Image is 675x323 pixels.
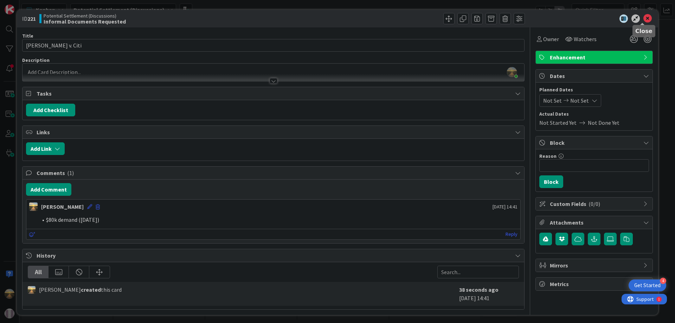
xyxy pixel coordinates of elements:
[459,285,519,302] div: [DATE] 14:41
[550,280,640,288] span: Metrics
[506,230,517,239] a: Reply
[22,57,50,63] span: Description
[28,286,36,294] img: AS
[539,118,577,127] span: Not Started Yet
[15,1,32,9] span: Support
[539,175,563,188] button: Block
[660,278,666,284] div: 4
[629,279,666,291] div: Open Get Started checklist, remaining modules: 4
[44,19,126,24] b: Informal Documents Requested
[39,285,122,294] span: [PERSON_NAME] this card
[550,53,640,62] span: Enhancement
[37,169,512,177] span: Comments
[22,39,525,52] input: type card name here...
[539,153,557,159] label: Reason
[550,138,640,147] span: Block
[550,200,640,208] span: Custom Fields
[81,286,101,293] b: created
[634,282,661,289] div: Get Started
[41,202,84,211] div: [PERSON_NAME]
[539,86,649,93] span: Planned Dates
[37,251,512,260] span: History
[493,203,517,211] span: [DATE] 14:41
[589,200,600,207] span: ( 0/0 )
[67,169,74,176] span: ( 1 )
[437,266,519,278] input: Search...
[37,128,512,136] span: Links
[574,35,597,43] span: Watchers
[459,286,499,293] b: 38 seconds ago
[588,118,619,127] span: Not Done Yet
[26,142,65,155] button: Add Link
[635,28,652,34] h5: Close
[26,183,71,196] button: Add Comment
[37,3,38,8] div: 1
[44,13,126,19] span: Potential Settlement (Discussions)
[26,104,75,116] button: Add Checklist
[29,202,38,211] img: AS
[570,96,589,105] span: Not Set
[550,261,640,270] span: Mirrors
[22,14,36,23] span: ID
[550,218,640,227] span: Attachments
[28,266,49,278] div: All
[27,15,36,22] b: 221
[22,33,33,39] label: Title
[38,216,517,224] li: $80k demand ([DATE])
[539,110,649,118] span: Actual Dates
[550,72,640,80] span: Dates
[543,96,562,105] span: Not Set
[37,89,512,98] span: Tasks
[507,67,517,77] img: UAoP50P0cz2MRrBPJTCT5GgYlNq4osYg.png
[543,35,559,43] span: Owner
